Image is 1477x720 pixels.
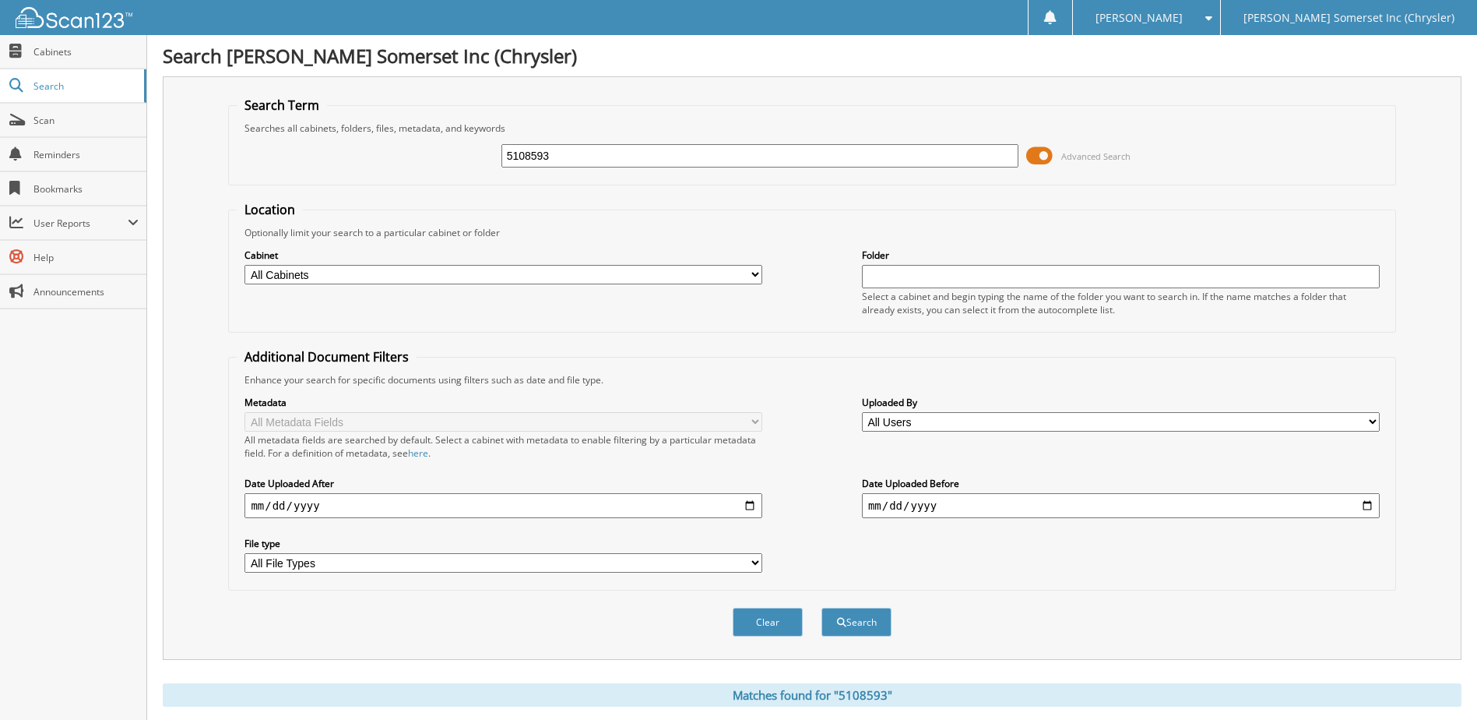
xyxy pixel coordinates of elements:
[1061,150,1131,162] span: Advanced Search
[237,373,1387,386] div: Enhance your search for specific documents using filters such as date and file type.
[33,182,139,196] span: Bookmarks
[862,249,1380,262] label: Folder
[33,285,139,298] span: Announcements
[862,493,1380,518] input: end
[237,122,1387,135] div: Searches all cabinets, folders, files, metadata, and keywords
[244,537,762,550] label: File type
[821,608,891,637] button: Search
[862,477,1380,490] label: Date Uploaded Before
[33,79,136,93] span: Search
[244,396,762,409] label: Metadata
[16,7,132,28] img: scan123-logo-white.svg
[237,201,303,218] legend: Location
[237,97,327,114] legend: Search Term
[33,251,139,264] span: Help
[1243,13,1454,23] span: [PERSON_NAME] Somerset Inc (Chrysler)
[862,290,1380,316] div: Select a cabinet and begin typing the name of the folder you want to search in. If the name match...
[244,433,762,460] div: All metadata fields are searched by default. Select a cabinet with metadata to enable filtering b...
[244,477,762,490] label: Date Uploaded After
[33,148,139,161] span: Reminders
[33,45,139,58] span: Cabinets
[408,446,428,460] a: here
[163,43,1461,69] h1: Search [PERSON_NAME] Somerset Inc (Chrysler)
[244,249,762,262] label: Cabinet
[733,608,803,637] button: Clear
[237,226,1387,239] div: Optionally limit your search to a particular cabinet or folder
[237,348,417,365] legend: Additional Document Filters
[33,217,128,230] span: User Reports
[862,396,1380,409] label: Uploaded By
[33,114,139,127] span: Scan
[244,493,762,518] input: start
[163,683,1461,707] div: Matches found for "5108593"
[1095,13,1183,23] span: [PERSON_NAME]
